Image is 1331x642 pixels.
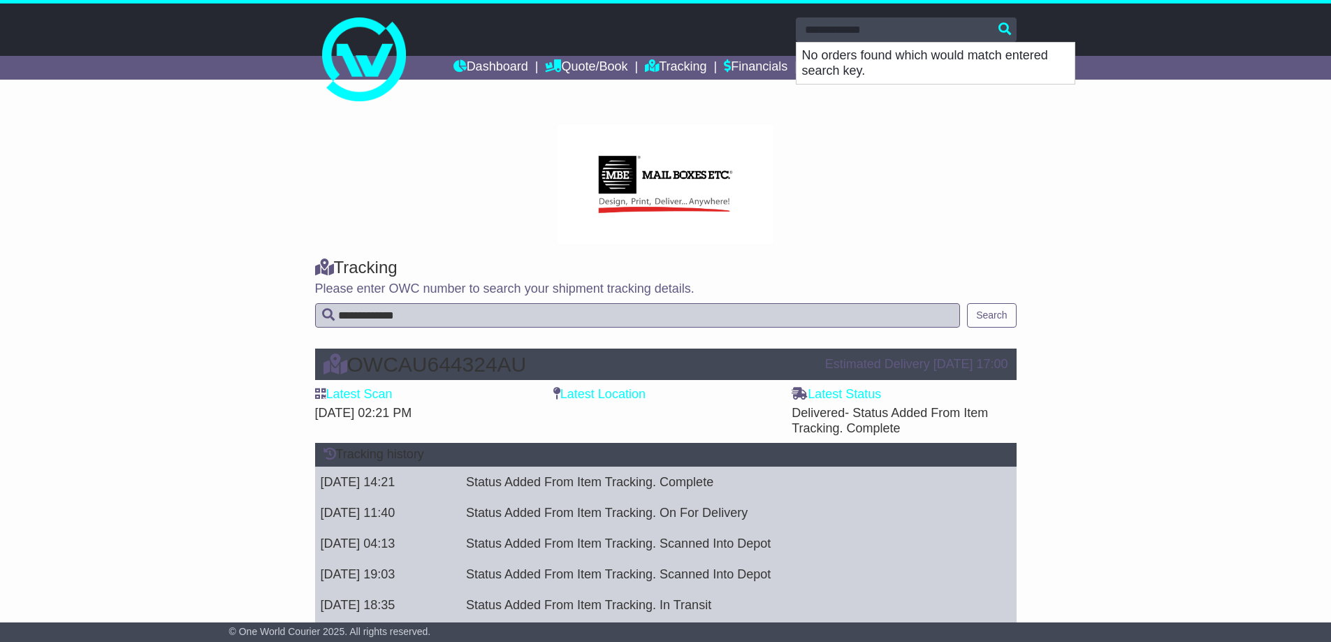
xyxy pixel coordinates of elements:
span: © One World Courier 2025. All rights reserved. [229,626,431,637]
td: Status Added From Item Tracking. In Transit [460,590,997,620]
span: Delivered [792,406,988,435]
label: Latest Status [792,387,881,402]
label: Latest Location [553,387,646,402]
button: Search [967,303,1016,328]
td: Status Added From Item Tracking. Complete [460,467,997,497]
label: Latest Scan [315,387,393,402]
div: Tracking history [315,443,1017,467]
td: [DATE] 19:03 [315,559,460,590]
p: No orders found which would match entered search key. [797,43,1075,84]
a: Quote/Book [545,56,627,80]
p: Please enter OWC number to search your shipment tracking details. [315,282,1017,297]
div: OWCAU644324AU [317,353,818,376]
span: - Status Added From Item Tracking. Complete [792,406,988,435]
td: [DATE] 11:40 [315,497,460,528]
td: [DATE] 18:35 [315,590,460,620]
div: Estimated Delivery [DATE] 17:00 [825,357,1008,372]
div: Tracking [315,258,1017,278]
td: [DATE] 14:21 [315,467,460,497]
td: Status Added From Item Tracking. On For Delivery [460,497,997,528]
td: Status Added From Item Tracking. Scanned Into Depot [460,528,997,559]
td: Status Added From Item Tracking. Scanned Into Depot [460,559,997,590]
td: [DATE] 04:13 [315,528,460,559]
img: GetCustomerLogo [558,125,773,244]
a: Dashboard [453,56,528,80]
a: Tracking [645,56,706,80]
a: Financials [724,56,787,80]
span: [DATE] 02:21 PM [315,406,412,420]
